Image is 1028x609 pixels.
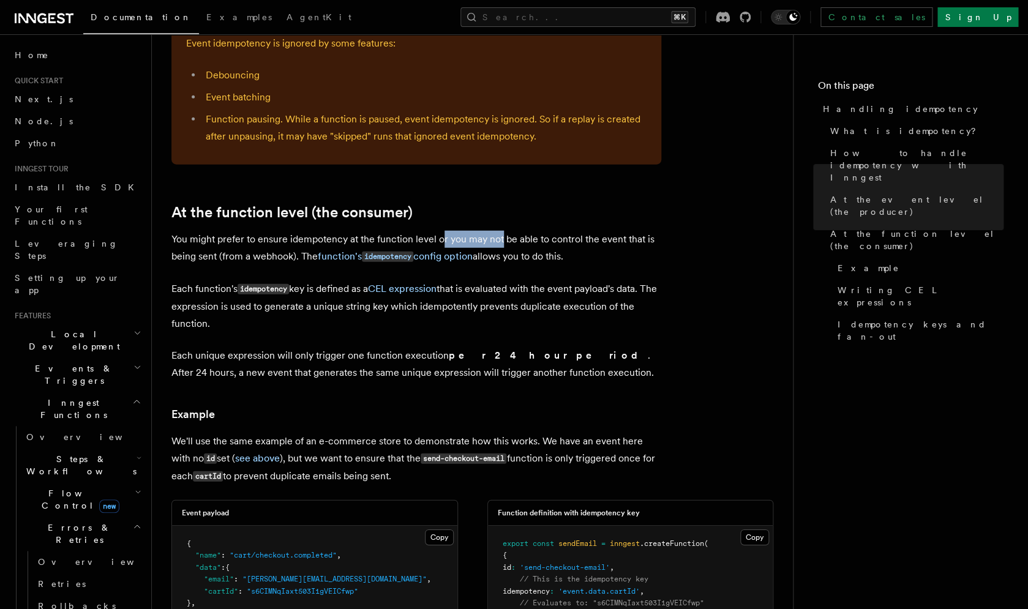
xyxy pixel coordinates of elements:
span: } [187,599,191,607]
span: inngest [610,539,640,548]
a: Home [10,44,144,66]
button: Errors & Retries [21,517,144,551]
button: Local Development [10,323,144,357]
a: Next.js [10,88,144,110]
span: Features [10,311,51,321]
span: = [601,539,606,548]
p: We'll use the same example of an e-commerce store to demonstrate how this works. We have an event... [171,433,661,485]
button: Steps & Workflows [21,448,144,482]
span: Local Development [10,328,133,353]
li: Debouncing [202,67,647,84]
a: see above [235,452,280,464]
span: Errors & Retries [21,521,133,546]
a: At the event level (the producer) [825,189,1004,223]
span: // Evaluates to: "s6CIMNqIaxt503I1gVEICfwp" [520,599,704,607]
span: "cartId" [204,587,238,596]
a: Install the SDK [10,176,144,198]
span: 'send-checkout-email' [520,563,610,572]
span: // This is the idempotency key [520,575,648,583]
span: Retries [38,579,86,589]
span: Overview [38,557,164,567]
span: : [238,587,242,596]
span: export [503,539,528,548]
span: : [550,587,554,596]
h4: On this page [818,78,1004,98]
span: new [99,499,119,513]
span: : [234,575,238,583]
span: "name" [195,551,221,559]
p: Each unique expression will only trigger one function execution . After 24 hours, a new event tha... [171,347,661,381]
span: , [427,575,431,583]
span: : [511,563,516,572]
p: Each function's key is defined as a that is evaluated with the event payload's data. The expressi... [171,280,661,332]
a: At the function level (the consumer) [825,223,1004,257]
span: "cart/checkout.completed" [230,551,337,559]
span: Idempotency keys and fan-out [838,318,1004,343]
a: AgentKit [279,4,359,33]
a: Handling idempotency [818,98,1004,120]
a: Example [833,257,1004,279]
a: Leveraging Steps [10,233,144,267]
span: Inngest Functions [10,397,132,421]
span: Your first Functions [15,204,88,226]
span: , [610,563,614,572]
button: Copy [740,529,769,545]
a: What is idempotency? [825,120,1004,142]
li: Function pausing. While a function is paused, event idempotency is ignored. So if a replay is cre... [202,111,647,145]
code: idempotency [238,284,289,294]
a: Overview [21,426,144,448]
span: Node.js [15,116,73,126]
a: Writing CEL expressions [833,279,1004,313]
span: 'event.data.cartId' [558,587,640,596]
span: Setting up your app [15,273,120,295]
span: : [221,563,225,572]
span: Python [15,138,59,148]
span: ( [704,539,708,548]
span: Examples [206,12,272,22]
button: Flow Controlnew [21,482,144,517]
li: Event batching [202,89,647,106]
span: { [503,551,507,559]
span: What is idempotency? [830,125,985,137]
kbd: ⌘K [671,11,688,23]
code: idempotency [362,252,413,262]
a: Your first Functions [10,198,144,233]
span: id [503,563,511,572]
h3: Function definition with idempotency key [498,508,640,518]
a: Example [171,406,215,423]
a: Idempotency keys and fan-out [833,313,1004,348]
span: .createFunction [640,539,704,548]
p: Event idempotency is ignored by some features: [186,35,647,52]
span: Writing CEL expressions [838,284,1004,308]
span: Leveraging Steps [15,239,118,261]
a: Examples [199,4,279,33]
button: Inngest Functions [10,392,144,426]
a: CEL expression [368,283,437,294]
span: How to handle idempotency with Inngest [830,147,1004,184]
a: Contact sales [820,7,932,27]
a: Setting up your app [10,267,144,301]
span: Flow Control [21,487,135,512]
span: At the function level (the consumer) [830,228,1004,252]
a: Documentation [83,4,199,34]
span: Home [15,49,49,61]
span: Events & Triggers [10,362,133,387]
span: "data" [195,563,221,572]
span: Documentation [91,12,192,22]
span: , [191,599,195,607]
code: cartId [193,471,223,482]
p: You might prefer to ensure idempotency at the function level or you may not be able to control th... [171,231,661,266]
code: id [204,454,217,464]
span: { [187,539,191,548]
span: "email" [204,575,234,583]
span: Handling idempotency [823,103,978,115]
span: Next.js [15,94,73,104]
span: Quick start [10,76,63,86]
a: Python [10,132,144,154]
span: , [640,587,644,596]
button: Search...⌘K [460,7,696,27]
span: , [337,551,341,559]
span: AgentKit [287,12,351,22]
code: send-checkout-email [421,454,506,464]
span: sendEmail [558,539,597,548]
